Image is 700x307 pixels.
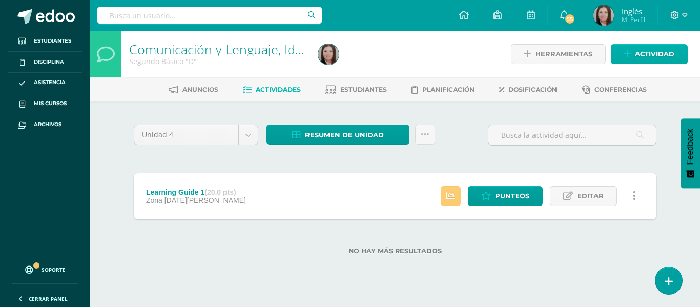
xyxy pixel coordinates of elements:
[129,42,306,56] h1: Comunicación y Lenguaje, Idioma Extranjero Inglés
[146,196,162,204] span: Zona
[468,186,543,206] a: Punteos
[564,13,575,25] span: 55
[204,188,236,196] strong: (20.0 pts)
[42,266,66,273] span: Soporte
[34,37,71,45] span: Estudiantes
[8,73,82,94] a: Asistencia
[318,44,339,65] img: e03ec1ec303510e8e6f60bf4728ca3bf.png
[340,86,387,93] span: Estudiantes
[535,45,592,64] span: Herramientas
[243,81,301,98] a: Actividades
[134,247,656,255] label: No hay más resultados
[256,86,301,93] span: Actividades
[305,126,384,145] span: Resumen de unidad
[622,6,645,16] span: Inglés
[164,196,246,204] span: [DATE][PERSON_NAME]
[611,44,688,64] a: Actividad
[134,125,258,145] a: Unidad 4
[511,44,606,64] a: Herramientas
[681,118,700,188] button: Feedback - Mostrar encuesta
[508,86,557,93] span: Dosificación
[594,86,647,93] span: Conferencias
[8,31,82,52] a: Estudiantes
[582,81,647,98] a: Conferencias
[495,187,529,206] span: Punteos
[686,129,695,165] span: Feedback
[8,93,82,114] a: Mis cursos
[34,78,66,87] span: Asistencia
[411,81,475,98] a: Planificación
[488,125,656,145] input: Busca la actividad aquí...
[12,256,78,281] a: Soporte
[622,15,645,24] span: Mi Perfil
[325,81,387,98] a: Estudiantes
[266,125,409,145] a: Resumen de unidad
[422,86,475,93] span: Planificación
[499,81,557,98] a: Dosificación
[34,120,61,129] span: Archivos
[34,58,64,66] span: Disciplina
[577,187,604,206] span: Editar
[8,52,82,73] a: Disciplina
[129,40,425,58] a: Comunicación y Lenguaje, Idioma Extranjero Inglés
[635,45,674,64] span: Actividad
[593,5,614,26] img: e03ec1ec303510e8e6f60bf4728ca3bf.png
[8,114,82,135] a: Archivos
[146,188,246,196] div: Learning Guide 1
[182,86,218,93] span: Anuncios
[34,99,67,108] span: Mis cursos
[169,81,218,98] a: Anuncios
[29,295,68,302] span: Cerrar panel
[142,125,231,145] span: Unidad 4
[129,56,306,66] div: Segundo Básico 'D'
[97,7,322,24] input: Busca un usuario...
